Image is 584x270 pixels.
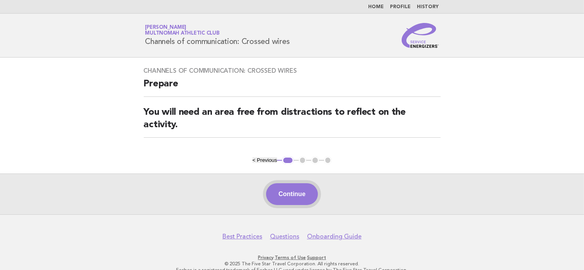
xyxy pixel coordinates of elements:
[282,156,293,164] button: 1
[266,183,318,205] button: Continue
[307,233,362,240] a: Onboarding Guide
[144,106,441,138] h2: You will need an area free from distractions to reflect on the activity.
[54,254,531,261] p: · ·
[270,233,299,240] a: Questions
[307,255,326,260] a: Support
[144,67,441,75] h3: Channels of communication: Crossed wires
[145,25,220,36] a: [PERSON_NAME]Multnomah Athletic Club
[275,255,306,260] a: Terms of Use
[145,25,290,46] h1: Channels of communication: Crossed wires
[222,233,262,240] a: Best Practices
[402,23,439,48] img: Service Energizers
[145,31,220,36] span: Multnomah Athletic Club
[369,5,384,9] a: Home
[417,5,439,9] a: History
[252,157,277,163] button: < Previous
[54,261,531,267] p: © 2025 The Five Star Travel Corporation. All rights reserved.
[390,5,411,9] a: Profile
[258,255,273,260] a: Privacy
[144,78,441,97] h2: Prepare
